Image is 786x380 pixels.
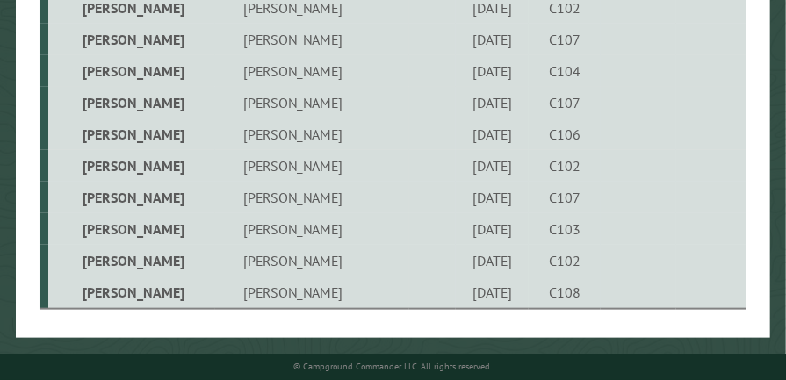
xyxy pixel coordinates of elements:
[48,55,215,87] td: [PERSON_NAME]
[458,189,526,206] div: [DATE]
[215,182,371,213] td: [PERSON_NAME]
[529,245,601,276] td: C102
[529,276,601,309] td: C108
[458,157,526,175] div: [DATE]
[458,220,526,238] div: [DATE]
[48,213,215,245] td: [PERSON_NAME]
[458,283,526,301] div: [DATE]
[215,213,371,245] td: [PERSON_NAME]
[215,55,371,87] td: [PERSON_NAME]
[48,87,215,118] td: [PERSON_NAME]
[529,55,601,87] td: C104
[48,118,215,150] td: [PERSON_NAME]
[48,24,215,55] td: [PERSON_NAME]
[294,361,493,372] small: © Campground Commander LLC. All rights reserved.
[529,118,601,150] td: C106
[529,213,601,245] td: C103
[48,245,215,276] td: [PERSON_NAME]
[529,150,601,182] td: C102
[48,150,215,182] td: [PERSON_NAME]
[529,182,601,213] td: C107
[529,87,601,118] td: C107
[48,182,215,213] td: [PERSON_NAME]
[529,24,601,55] td: C107
[215,150,371,182] td: [PERSON_NAME]
[215,245,371,276] td: [PERSON_NAME]
[215,24,371,55] td: [PERSON_NAME]
[48,276,215,309] td: [PERSON_NAME]
[458,62,526,80] div: [DATE]
[215,276,371,309] td: [PERSON_NAME]
[215,87,371,118] td: [PERSON_NAME]
[458,252,526,269] div: [DATE]
[215,118,371,150] td: [PERSON_NAME]
[458,31,526,48] div: [DATE]
[458,94,526,111] div: [DATE]
[458,125,526,143] div: [DATE]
